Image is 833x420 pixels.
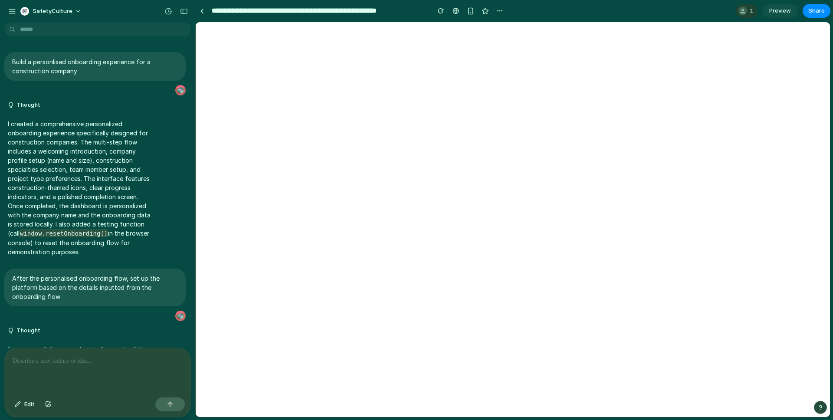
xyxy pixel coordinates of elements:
[8,119,153,256] p: I created a comprehensive personalized onboarding experience specifically designed for constructi...
[808,7,825,15] span: Share
[736,4,758,18] div: 1
[763,4,797,18] a: Preview
[12,274,178,301] p: After the personalised onboarding flow, set up the platform based on the details inputted from th...
[10,397,39,411] button: Edit
[750,7,756,15] span: 1
[769,7,791,15] span: Preview
[20,230,108,237] code: window.resetOnboarding()
[33,7,72,16] span: SafetyCulture
[24,400,35,409] span: Edit
[8,345,153,372] p: I've successfully set up the platform to be fully personalized based on the onboarding flow data!...
[17,4,86,18] button: SafetyCulture
[803,4,830,18] button: Share
[12,57,178,75] p: Build a personlised onboarding experience for a construction company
